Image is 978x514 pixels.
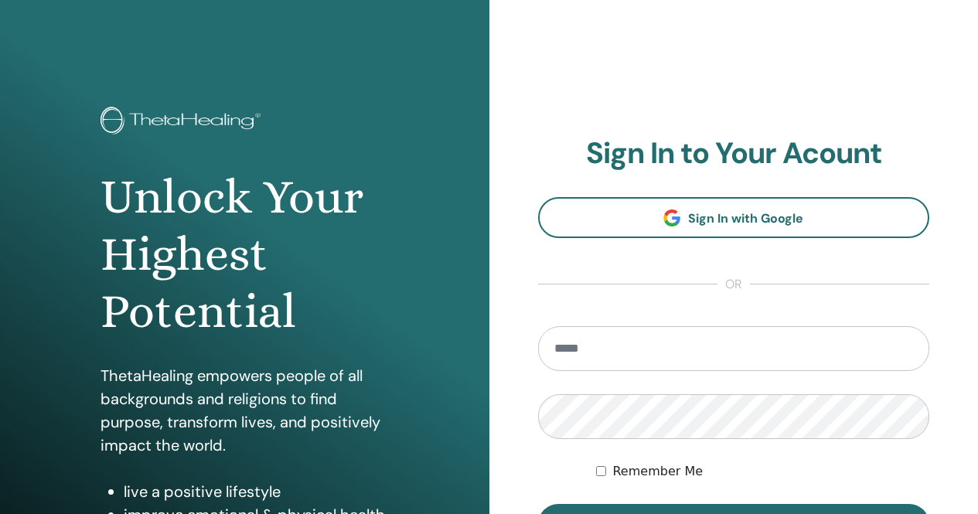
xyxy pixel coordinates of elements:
label: Remember Me [612,462,703,481]
span: Sign In with Google [688,210,803,226]
div: Keep me authenticated indefinitely or until I manually logout [596,462,929,481]
a: Sign In with Google [538,197,930,238]
li: live a positive lifestyle [124,480,388,503]
h2: Sign In to Your Acount [538,136,930,172]
p: ThetaHealing empowers people of all backgrounds and religions to find purpose, transform lives, a... [101,364,388,457]
span: or [717,275,750,294]
h1: Unlock Your Highest Potential [101,168,388,341]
